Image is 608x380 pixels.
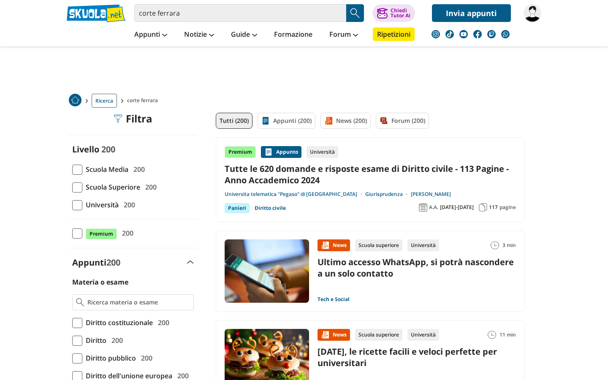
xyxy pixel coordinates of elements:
[324,117,333,125] img: News filtro contenuto
[372,4,415,22] button: ChiediTutor AI
[373,27,415,41] a: Ripetizioni
[255,203,286,213] a: Diritto civile
[391,8,410,18] div: Chiedi Tutor AI
[72,257,120,268] label: Appunti
[229,27,259,43] a: Guide
[411,191,451,198] a: [PERSON_NAME]
[82,335,106,346] span: Diritto
[479,203,487,212] img: Pagine
[501,30,510,38] img: WhatsApp
[459,30,468,38] img: youtube
[524,4,541,22] img: piero.brugnara
[491,241,499,250] img: Tempo lettura
[320,113,371,129] a: News (200)
[318,296,350,303] a: Tech e Social
[349,7,361,19] img: Cerca appunti, riassunti o versioni
[318,256,514,279] a: Ultimo accesso WhatsApp, si potrà nascondere a un solo contatto
[130,164,145,175] span: 200
[82,317,153,328] span: Diritto costituzionale
[365,191,411,198] a: Giurisprudenza
[106,257,120,268] span: 200
[499,204,516,211] span: pagine
[429,204,438,211] span: A.A.
[272,27,315,43] a: Formazione
[225,239,309,303] img: Immagine news
[261,146,301,158] div: Appunto
[432,4,511,22] a: Invia appunti
[72,144,99,155] label: Livello
[114,114,122,123] img: Filtra filtri mobile
[407,329,439,341] div: Università
[432,30,440,38] img: instagram
[318,329,350,341] div: News
[419,203,427,212] img: Anno accademico
[225,163,516,186] a: Tutte le 620 domande e risposte esame di Diritto civile - 113 Pagine - Anno Accademico 2024
[489,204,498,211] span: 117
[138,353,152,364] span: 200
[318,239,350,251] div: News
[108,335,123,346] span: 200
[216,113,252,129] a: Tutti (200)
[69,94,81,108] a: Home
[182,27,216,43] a: Notizie
[321,241,329,250] img: News contenuto
[87,298,190,307] input: Ricerca materia o esame
[101,144,115,155] span: 200
[502,239,516,251] span: 3 min
[445,30,454,38] img: tiktok
[318,346,497,369] a: [DATE], le ricette facili e veloci perfette per universitari
[225,203,250,213] div: Panieri
[380,117,388,125] img: Forum filtro contenuto
[82,353,136,364] span: Diritto pubblico
[142,182,157,193] span: 200
[92,94,117,108] a: Ricerca
[487,30,496,38] img: twitch
[120,199,135,210] span: 200
[132,27,169,43] a: Appunti
[355,329,402,341] div: Scuola superiore
[114,113,152,125] div: Filtra
[76,298,84,307] img: Ricerca materia o esame
[69,94,81,106] img: Home
[119,228,133,239] span: 200
[134,4,346,22] input: Cerca appunti, riassunti o versioni
[307,146,338,158] div: Università
[327,27,360,43] a: Forum
[225,146,256,158] div: Premium
[321,331,329,339] img: News contenuto
[440,204,474,211] span: [DATE]-[DATE]
[499,329,516,341] span: 11 min
[86,228,117,239] span: Premium
[261,117,270,125] img: Appunti filtro contenuto
[488,331,496,339] img: Tempo lettura
[72,277,128,287] label: Materia o esame
[376,113,429,129] a: Forum (200)
[225,191,365,198] a: Universita telematica "Pegaso" di [GEOGRAPHIC_DATA]
[346,4,364,22] button: Search Button
[473,30,482,38] img: facebook
[82,199,119,210] span: Università
[82,164,128,175] span: Scuola Media
[355,239,402,251] div: Scuola superiore
[264,148,273,156] img: Appunti contenuto
[258,113,315,129] a: Appunti (200)
[155,317,169,328] span: 200
[187,261,194,264] img: Apri e chiudi sezione
[82,182,140,193] span: Scuola Superiore
[127,94,161,108] span: corte ferrara
[407,239,439,251] div: Università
